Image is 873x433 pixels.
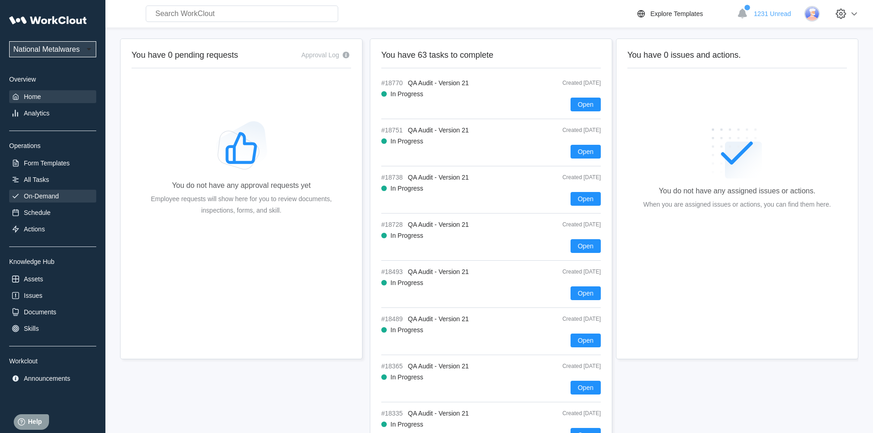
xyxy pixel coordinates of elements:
[9,258,96,265] div: Knowledge Hub
[390,137,423,145] div: In Progress
[390,421,423,428] div: In Progress
[390,185,423,192] div: In Progress
[381,315,404,323] span: #18489
[24,176,49,183] div: All Tasks
[571,98,601,111] button: Open
[636,8,732,19] a: Explore Templates
[381,221,404,228] span: #18728
[24,375,70,382] div: Announcements
[24,159,70,167] div: Form Templates
[643,199,831,210] div: When you are assigned issues or actions, you can find them here.
[578,337,593,344] span: Open
[24,308,56,316] div: Documents
[172,181,311,190] div: You do not have any approval requests yet
[24,93,41,100] div: Home
[132,50,238,60] h2: You have 0 pending requests
[804,6,820,22] img: user-3.png
[24,325,39,332] div: Skills
[381,174,404,181] span: #18738
[9,173,96,186] a: All Tasks
[24,292,42,299] div: Issues
[9,306,96,318] a: Documents
[9,90,96,103] a: Home
[390,232,423,239] div: In Progress
[408,410,469,417] span: QA Audit - Version 21
[381,362,404,370] span: #18365
[659,187,816,195] div: You do not have any assigned issues or actions.
[390,90,423,98] div: In Progress
[650,10,703,17] div: Explore Templates
[541,127,601,133] div: Created [DATE]
[571,286,601,300] button: Open
[9,289,96,302] a: Issues
[9,322,96,335] a: Skills
[24,110,49,117] div: Analytics
[578,290,593,296] span: Open
[571,334,601,347] button: Open
[24,192,59,200] div: On-Demand
[541,363,601,369] div: Created [DATE]
[571,145,601,159] button: Open
[381,410,404,417] span: #18335
[408,174,469,181] span: QA Audit - Version 21
[578,243,593,249] span: Open
[408,221,469,228] span: QA Audit - Version 21
[627,50,847,60] h2: You have 0 issues and actions.
[571,239,601,253] button: Open
[24,225,45,233] div: Actions
[578,148,593,155] span: Open
[541,80,601,86] div: Created [DATE]
[9,357,96,365] div: Workclout
[408,268,469,275] span: QA Audit - Version 21
[9,76,96,83] div: Overview
[541,269,601,275] div: Created [DATE]
[541,316,601,322] div: Created [DATE]
[571,192,601,206] button: Open
[578,101,593,108] span: Open
[390,326,423,334] div: In Progress
[9,273,96,285] a: Assets
[541,174,601,181] div: Created [DATE]
[381,126,404,134] span: #18751
[408,315,469,323] span: QA Audit - Version 21
[390,373,423,381] div: In Progress
[9,206,96,219] a: Schedule
[301,51,339,59] div: Approval Log
[390,279,423,286] div: In Progress
[24,275,43,283] div: Assets
[9,372,96,385] a: Announcements
[381,268,404,275] span: #18493
[408,362,469,370] span: QA Audit - Version 21
[9,223,96,236] a: Actions
[9,157,96,170] a: Form Templates
[408,79,469,87] span: QA Audit - Version 21
[578,384,593,391] span: Open
[571,381,601,395] button: Open
[541,221,601,228] div: Created [DATE]
[146,193,336,216] div: Employee requests will show here for you to review documents, inspections, forms, and skill.
[578,196,593,202] span: Open
[541,410,601,417] div: Created [DATE]
[381,79,404,87] span: #18770
[754,10,791,17] span: 1231 Unread
[408,126,469,134] span: QA Audit - Version 21
[9,142,96,149] div: Operations
[9,190,96,203] a: On-Demand
[146,5,338,22] input: Search WorkClout
[381,50,601,60] h2: You have 63 tasks to complete
[9,107,96,120] a: Analytics
[24,209,50,216] div: Schedule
